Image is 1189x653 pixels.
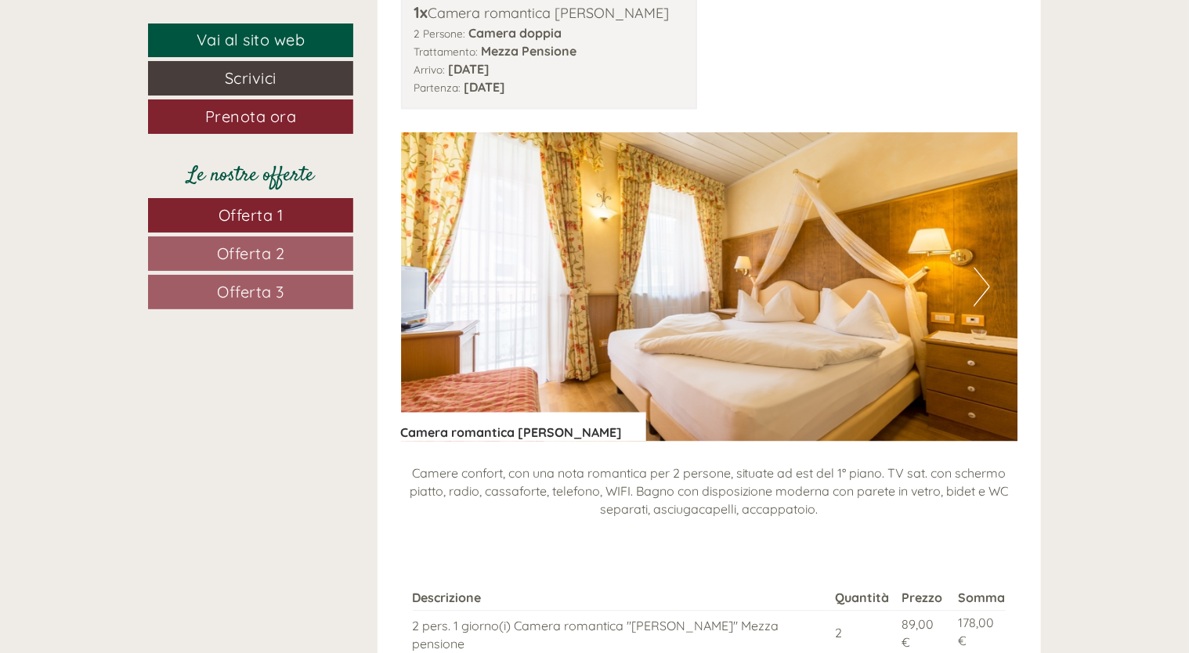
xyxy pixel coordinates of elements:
[23,148,291,161] div: Hotel Weisses Lamm
[895,586,952,610] th: Prezzo
[974,267,990,306] button: Next
[401,464,1018,518] p: Camere confort, con una nota romantica per 2 persone, situate ad est del 1° piano. TV sat. con sc...
[335,96,594,109] div: Lei
[414,2,685,24] div: Camera romantica [PERSON_NAME]
[428,267,445,306] button: Previous
[217,244,285,263] span: Offerta 2
[449,61,490,77] b: [DATE]
[217,282,284,301] span: Offerta 3
[952,586,1006,610] th: Somma
[401,412,646,442] div: Camera romantica [PERSON_NAME]
[829,586,895,610] th: Quantità
[23,179,291,189] small: 16:58
[469,25,562,41] b: Camera doppia
[464,79,506,95] b: [DATE]
[414,2,428,22] b: 1x
[414,81,461,94] small: Partenza:
[219,205,284,225] span: Offerta 1
[414,63,446,76] small: Arrivo:
[12,145,298,193] div: La colazione viene servita dalle 7:30 alle 10:00.
[335,127,594,138] small: 16:56
[279,12,338,38] div: [DATE]
[482,43,577,59] b: Mezza Pensione
[327,93,605,141] div: Buongiorno da che ora è servita la colazione
[401,132,1018,441] img: image
[414,45,479,58] small: Trattamento:
[23,76,248,87] small: 16:55
[902,616,934,650] span: 89,00 €
[414,27,466,40] small: 2 Persone:
[148,61,353,96] a: Scrivici
[533,406,618,440] button: Invia
[148,99,353,134] a: Prenota ora
[12,42,255,90] div: Buon giorno, come possiamo aiutarla?
[148,161,353,190] div: Le nostre offerte
[148,23,353,57] a: Vai al sito web
[413,586,829,610] th: Descrizione
[23,45,248,58] div: Hotel Weisses Lamm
